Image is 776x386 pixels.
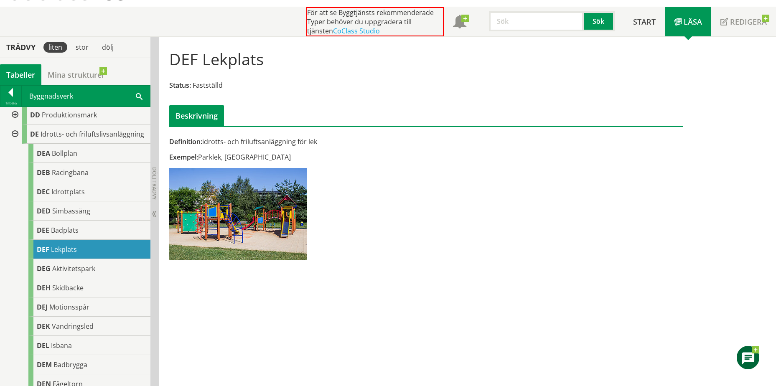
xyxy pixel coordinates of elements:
[633,17,656,27] span: Start
[37,283,51,292] span: DEH
[730,17,767,27] span: Redigera
[71,42,94,53] div: stor
[30,110,40,119] span: DD
[42,110,97,119] span: Produktionsmark
[13,336,150,355] div: Gå till informationssidan för CoClass Studio
[169,81,191,90] span: Status:
[333,26,380,36] a: CoClass Studio
[2,43,40,52] div: Trädvy
[624,7,665,36] a: Start
[52,283,84,292] span: Skidbacke
[52,264,95,273] span: Aktivitetspark
[37,322,50,331] span: DEK
[30,130,39,139] span: DE
[49,302,89,312] span: Motionsspår
[41,64,111,85] a: Mina strukturer
[584,11,615,31] button: Sök
[51,341,72,350] span: Isbana
[53,360,87,369] span: Badbrygga
[665,7,711,36] a: Läsa
[711,7,776,36] a: Redigera
[169,137,507,146] div: idrotts- och friluftsanläggning för lek
[489,11,584,31] input: Sök
[684,17,702,27] span: Läsa
[37,360,52,369] span: DEM
[306,7,444,36] div: För att se Byggtjänsts rekommenderade Typer behöver du uppgradera till tjänsten
[37,187,50,196] span: DEC
[136,91,142,100] span: Sök i tabellen
[7,105,150,124] div: Gå till informationssidan för CoClass Studio
[13,355,150,374] div: Gå till informationssidan för CoClass Studio
[0,100,21,107] div: Tillbaka
[193,81,223,90] span: Fastställd
[13,201,150,221] div: Gå till informationssidan för CoClass Studio
[43,42,67,53] div: liten
[52,322,94,331] span: Vandringsled
[13,182,150,201] div: Gå till informationssidan för CoClass Studio
[37,245,49,254] span: DEF
[41,130,144,139] span: Idrotts- och friluftslivsanläggning
[51,187,85,196] span: Idrottplats
[13,259,150,278] div: Gå till informationssidan för CoClass Studio
[52,206,90,216] span: Simbassäng
[37,341,49,350] span: DEL
[52,168,89,177] span: Racingbana
[169,152,507,162] div: Parklek, [GEOGRAPHIC_DATA]
[51,226,79,235] span: Badplats
[13,278,150,297] div: Gå till informationssidan för CoClass Studio
[13,240,150,259] div: Gå till informationssidan för CoClass Studio
[37,168,50,177] span: DEB
[13,297,150,317] div: Gå till informationssidan för CoClass Studio
[37,149,50,158] span: DEA
[169,152,198,162] span: Exempel:
[169,168,307,260] img: def-lekplats.jpg
[37,206,51,216] span: DED
[13,221,150,240] div: Gå till informationssidan för CoClass Studio
[169,50,264,68] h1: DEF Lekplats
[169,105,224,126] div: Beskrivning
[169,137,202,146] span: Definition:
[37,302,48,312] span: DEJ
[453,16,466,29] span: Notifikationer
[52,149,77,158] span: Bollplan
[151,167,158,200] span: Dölj trädvy
[97,42,119,53] div: dölj
[51,245,77,254] span: Lekplats
[22,86,150,107] div: Byggnadsverk
[37,264,51,273] span: DEG
[37,226,49,235] span: DEE
[13,317,150,336] div: Gå till informationssidan för CoClass Studio
[13,163,150,182] div: Gå till informationssidan för CoClass Studio
[13,144,150,163] div: Gå till informationssidan för CoClass Studio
